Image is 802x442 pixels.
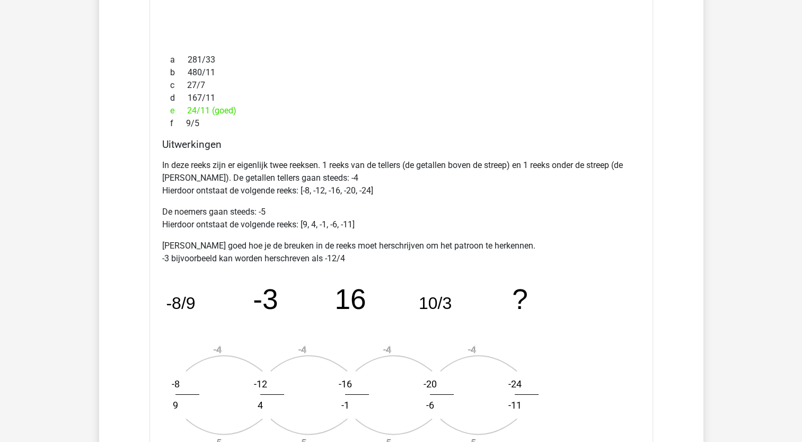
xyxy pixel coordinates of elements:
text: -4 [468,344,475,355]
text: -6 [426,400,434,411]
text: -24 [508,378,521,390]
tspan: ? [512,284,528,315]
text: -1 [341,400,349,411]
div: 167/11 [162,92,640,104]
tspan: 10/3 [418,294,451,313]
text: -4 [213,344,221,355]
text: -11 [508,400,521,411]
div: 24/11 (goed) [162,104,640,117]
div: 9/5 [162,117,640,130]
p: In deze reeks zijn er eigenlijk twee reeksen. 1 reeks van de tellers (de getallen boven de streep... [162,159,640,197]
span: a [170,54,188,66]
text: -20 [423,378,436,390]
div: 480/11 [162,66,640,79]
span: b [170,66,188,79]
span: d [170,92,188,104]
tspan: -3 [253,284,278,315]
text: -4 [383,344,391,355]
text: -8 [171,378,179,390]
div: 281/33 [162,54,640,66]
text: -12 [253,378,267,390]
text: 4 [258,400,263,411]
tspan: -8/9 [166,294,195,313]
span: e [170,104,187,117]
text: 9 [173,400,178,411]
div: 27/7 [162,79,640,92]
p: De noemers gaan steeds: -5 Hierdoor ontstaat de volgende reeks: [9, 4, -1, -6, -11] [162,206,640,231]
text: -4 [298,344,306,355]
h4: Uitwerkingen [162,138,640,151]
tspan: 16 [334,284,366,315]
span: f [170,117,186,130]
span: c [170,79,187,92]
p: [PERSON_NAME] goed hoe je de breuken in de reeks moet herschrijven om het patroon te herkennen. -... [162,240,640,265]
text: -16 [338,378,351,390]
